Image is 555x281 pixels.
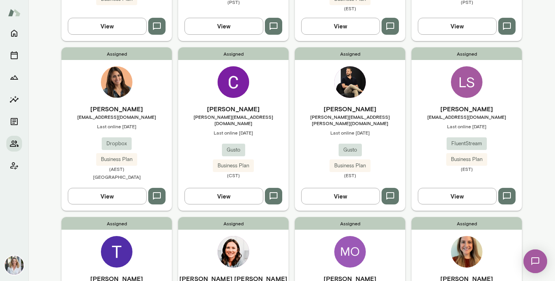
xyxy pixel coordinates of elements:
span: Business Plan [330,162,371,170]
span: Assigned [295,217,405,230]
h6: [PERSON_NAME] [295,104,405,114]
span: [EMAIL_ADDRESS][DOMAIN_NAME] [61,114,172,120]
span: Business Plan [96,155,137,163]
img: David De Rosa [334,66,366,98]
button: View [184,18,263,34]
button: View [418,18,497,34]
span: [EMAIL_ADDRESS][DOMAIN_NAME] [412,114,522,120]
span: (AEST) [61,166,172,172]
button: Members [6,136,22,152]
span: Assigned [61,47,172,60]
span: Last online [DATE] [295,129,405,136]
span: Business Plan [213,162,254,170]
button: View [68,188,147,204]
span: Last online [DATE] [178,129,289,136]
button: Home [6,25,22,41]
button: View [184,188,263,204]
span: Assigned [61,217,172,230]
button: View [301,188,380,204]
span: (EST) [412,166,522,172]
img: Jennifer Palazzo [5,256,24,275]
span: (EST) [295,5,405,11]
img: Molly Wolfe [334,236,366,268]
img: Bruna Diehl [101,66,132,98]
span: [GEOGRAPHIC_DATA] [93,174,141,180]
span: [PERSON_NAME][EMAIL_ADDRESS][DOMAIN_NAME] [178,114,289,126]
img: Mento [8,5,20,20]
div: LS [451,66,482,98]
span: Gusto [222,146,245,154]
span: Assigned [295,47,405,60]
span: Dropbox [102,140,132,148]
img: Cynthia Garda [218,66,249,98]
button: Client app [6,158,22,174]
span: Gusto [339,146,362,154]
h6: [PERSON_NAME] [61,104,172,114]
span: Assigned [412,217,522,230]
h6: [PERSON_NAME] [178,104,289,114]
span: [PERSON_NAME][EMAIL_ADDRESS][PERSON_NAME][DOMAIN_NAME] [295,114,405,126]
button: Insights [6,92,22,107]
span: (CST) [178,172,289,178]
span: Business Plan [446,155,487,163]
button: Documents [6,114,22,129]
h6: [PERSON_NAME] [412,104,522,114]
span: Assigned [412,47,522,60]
button: View [301,18,380,34]
span: Last online [DATE] [61,123,172,129]
button: View [418,188,497,204]
button: Growth Plan [6,69,22,85]
span: (EST) [295,172,405,178]
button: Sessions [6,47,22,63]
span: FluentStream [447,140,487,148]
span: Last online [DATE] [412,123,522,129]
span: Assigned [178,217,289,230]
button: View [68,18,147,34]
img: Leigh Anna Sodac [218,236,249,268]
img: Taylor Wong [101,236,132,268]
img: Maren [451,236,482,268]
span: Assigned [178,47,289,60]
